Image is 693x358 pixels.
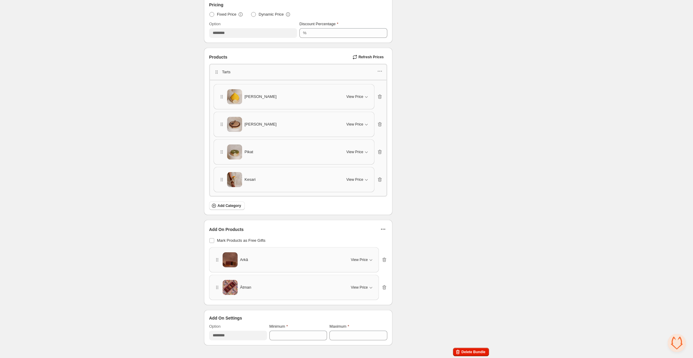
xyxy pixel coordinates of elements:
span: View Price [346,122,363,127]
span: [PERSON_NAME] [244,94,277,100]
span: Add On Settings [209,315,242,321]
button: Delete Bundle [453,348,489,356]
span: Refresh Prices [358,55,384,59]
img: Pikat [227,144,242,159]
span: Ātman [240,284,251,290]
button: View Price [343,92,373,102]
span: [PERSON_NAME] [244,121,277,127]
button: Refresh Prices [350,53,387,61]
button: View Price [347,255,377,265]
span: View Price [351,257,368,262]
img: Ātman [223,280,238,295]
button: View Price [343,175,373,184]
div: % [303,30,307,36]
span: View Price [346,177,363,182]
span: View Price [351,285,368,290]
span: Pikat [244,149,253,155]
img: Modak [227,89,242,104]
label: Discount Percentage [299,21,338,27]
span: Arkā [240,257,248,263]
button: View Price [343,120,373,129]
button: View Price [347,283,377,292]
span: Mark Products as Free Gifts [217,238,265,243]
button: View Price [343,147,373,157]
img: Arkā [223,250,238,270]
label: Minimum [269,323,288,329]
label: Option [209,21,220,27]
span: Delete Bundle [461,350,485,354]
div: Open chat [668,334,686,352]
span: View Price [346,150,363,154]
span: View Price [346,94,363,99]
img: Tamarah [227,117,242,132]
span: Dynamic Price [259,11,284,17]
label: Maximum [329,323,349,329]
span: Kesari [244,177,256,183]
label: Option [209,323,220,329]
span: Fixed Price [217,11,236,17]
span: Add Category [217,203,241,208]
button: Add Category [209,202,245,210]
p: Tarts [222,69,230,75]
img: Kesari [227,172,242,187]
span: Add On Products [209,226,244,232]
span: Pricing [209,2,223,8]
span: Products [209,54,227,60]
